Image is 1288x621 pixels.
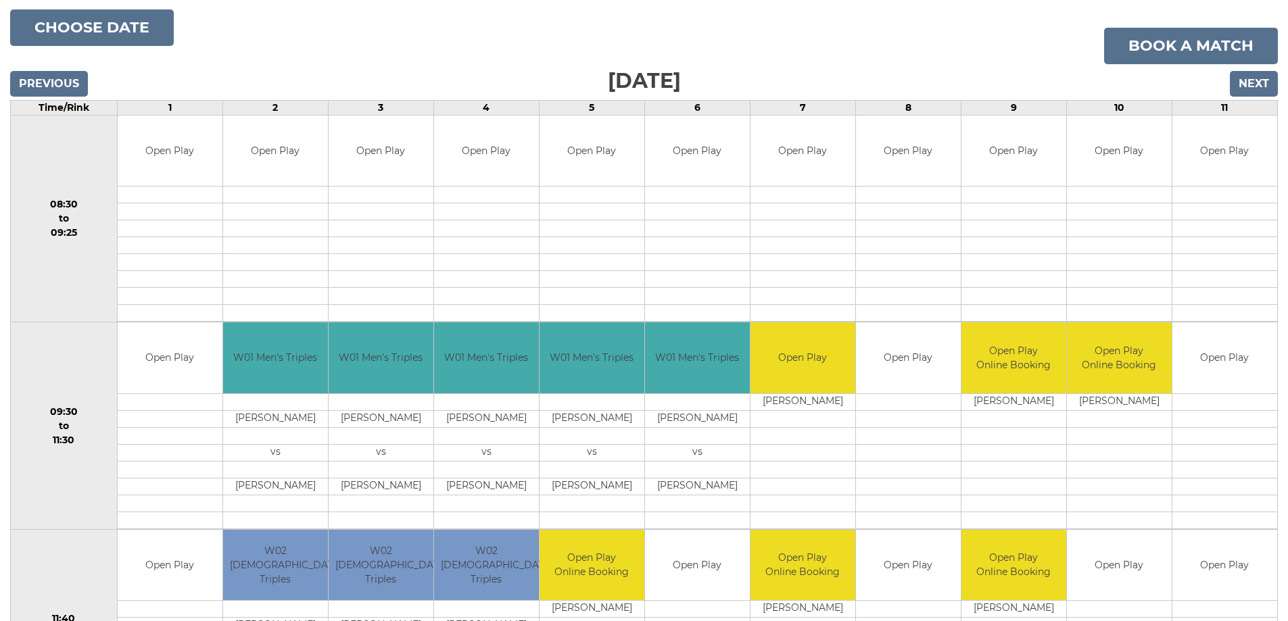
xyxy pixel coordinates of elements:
[750,601,855,618] td: [PERSON_NAME]
[434,410,539,427] td: [PERSON_NAME]
[223,116,328,187] td: Open Play
[328,100,433,115] td: 3
[540,478,644,495] td: [PERSON_NAME]
[223,478,328,495] td: [PERSON_NAME]
[117,100,222,115] td: 1
[433,100,539,115] td: 4
[855,100,961,115] td: 8
[750,100,855,115] td: 7
[750,322,855,393] td: Open Play
[1067,116,1172,187] td: Open Play
[222,100,328,115] td: 2
[961,530,1066,601] td: Open Play Online Booking
[856,530,961,601] td: Open Play
[961,100,1066,115] td: 9
[856,116,961,187] td: Open Play
[645,444,750,461] td: vs
[645,478,750,495] td: [PERSON_NAME]
[434,322,539,393] td: W01 Men's Triples
[329,530,433,601] td: W02 [DEMOGRAPHIC_DATA] Triples
[1067,393,1172,410] td: [PERSON_NAME]
[329,444,433,461] td: vs
[223,444,328,461] td: vs
[961,601,1066,618] td: [PERSON_NAME]
[961,116,1066,187] td: Open Play
[434,116,539,187] td: Open Play
[540,444,644,461] td: vs
[750,116,855,187] td: Open Play
[329,322,433,393] td: W01 Men's Triples
[11,100,118,115] td: Time/Rink
[1172,116,1277,187] td: Open Play
[540,530,644,601] td: Open Play Online Booking
[434,444,539,461] td: vs
[645,530,750,601] td: Open Play
[11,322,118,530] td: 09:30 to 11:30
[644,100,750,115] td: 6
[1172,322,1277,393] td: Open Play
[1172,100,1277,115] td: 11
[10,9,174,46] button: Choose date
[223,322,328,393] td: W01 Men's Triples
[11,115,118,322] td: 08:30 to 09:25
[1230,71,1278,97] input: Next
[540,116,644,187] td: Open Play
[540,601,644,618] td: [PERSON_NAME]
[1067,322,1172,393] td: Open Play Online Booking
[118,530,222,601] td: Open Play
[645,410,750,427] td: [PERSON_NAME]
[1067,530,1172,601] td: Open Play
[329,410,433,427] td: [PERSON_NAME]
[1066,100,1172,115] td: 10
[223,410,328,427] td: [PERSON_NAME]
[1104,28,1278,64] a: Book a match
[540,322,644,393] td: W01 Men's Triples
[539,100,644,115] td: 5
[329,116,433,187] td: Open Play
[961,393,1066,410] td: [PERSON_NAME]
[540,410,644,427] td: [PERSON_NAME]
[329,478,433,495] td: [PERSON_NAME]
[434,478,539,495] td: [PERSON_NAME]
[10,71,88,97] input: Previous
[118,116,222,187] td: Open Play
[750,393,855,410] td: [PERSON_NAME]
[223,530,328,601] td: W02 [DEMOGRAPHIC_DATA] Triples
[434,530,539,601] td: W02 [DEMOGRAPHIC_DATA] Triples
[856,322,961,393] td: Open Play
[645,116,750,187] td: Open Play
[645,322,750,393] td: W01 Men's Triples
[961,322,1066,393] td: Open Play Online Booking
[1172,530,1277,601] td: Open Play
[750,530,855,601] td: Open Play Online Booking
[118,322,222,393] td: Open Play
